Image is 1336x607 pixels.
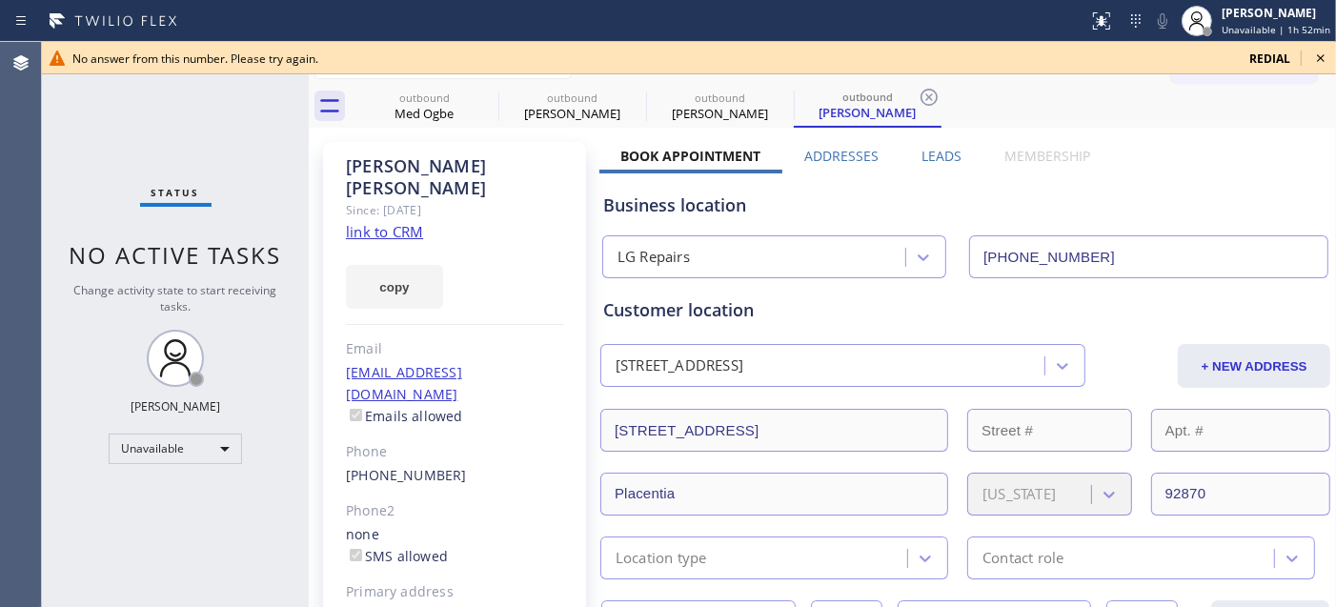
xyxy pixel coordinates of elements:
div: [STREET_ADDRESS] [616,355,743,377]
div: Phone2 [346,500,564,522]
a: [PHONE_NUMBER] [346,466,467,484]
input: Address [600,409,948,452]
div: [PERSON_NAME] [1222,5,1330,21]
span: Change activity state to start receiving tasks. [74,282,277,314]
div: Med Ogbe [353,85,496,128]
span: Status [152,186,200,199]
input: Apt. # [1151,409,1331,452]
div: outbound [500,91,644,105]
label: Membership [1004,147,1090,165]
div: [PERSON_NAME] [796,104,940,121]
button: + NEW ADDRESS [1178,344,1330,388]
a: link to CRM [346,222,423,241]
div: Contact role [982,547,1063,569]
div: outbound [648,91,792,105]
input: SMS allowed [350,549,362,561]
label: Addresses [804,147,879,165]
input: Emails allowed [350,409,362,421]
div: Location type [616,547,707,569]
div: [PERSON_NAME] [131,398,220,415]
div: Email [346,338,564,360]
div: Customer location [603,297,1327,323]
button: copy [346,265,443,309]
div: Joe Rodriguez [796,85,940,126]
div: Since: [DATE] [346,199,564,221]
div: outbound [353,91,496,105]
div: Med Ogbe [353,105,496,122]
span: redial [1249,51,1290,67]
div: [PERSON_NAME] [648,105,792,122]
div: LG Repairs [617,247,690,269]
label: Emails allowed [346,407,463,425]
label: SMS allowed [346,547,448,565]
div: [PERSON_NAME] [PERSON_NAME] [346,155,564,199]
div: Business location [603,192,1327,218]
div: Phone [346,441,564,463]
input: Street # [967,409,1132,452]
a: [EMAIL_ADDRESS][DOMAIN_NAME] [346,363,462,403]
input: Phone Number [969,235,1328,278]
label: Book Appointment [621,147,761,165]
div: James Adler [500,85,644,128]
div: [PERSON_NAME] [500,105,644,122]
div: Joe Rodriguez [648,85,792,128]
button: Mute [1149,8,1176,34]
div: none [346,524,564,568]
input: City [600,473,948,516]
div: Unavailable [109,434,242,464]
div: outbound [796,90,940,104]
label: Leads [921,147,962,165]
span: No active tasks [70,239,282,271]
input: ZIP [1151,473,1331,516]
span: Unavailable | 1h 52min [1222,23,1330,36]
div: Primary address [346,581,564,603]
span: No answer from this number. Please try again. [72,51,318,67]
